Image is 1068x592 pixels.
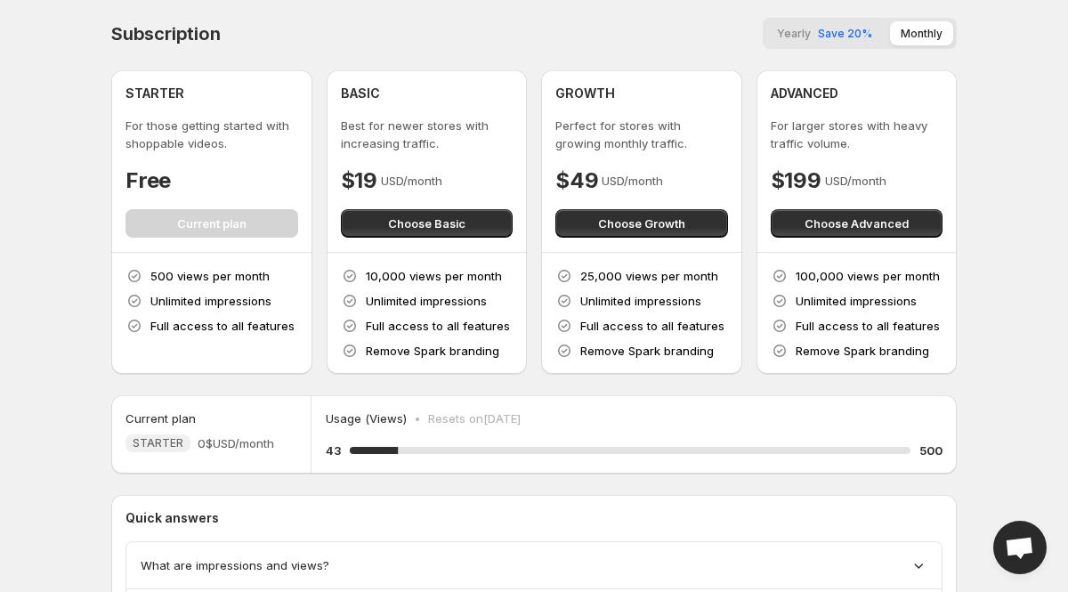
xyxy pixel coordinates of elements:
p: Full access to all features [150,317,295,335]
p: Full access to all features [580,317,724,335]
h4: $199 [771,166,821,195]
button: YearlySave 20% [766,21,883,45]
span: Choose Basic [388,215,465,232]
button: Monthly [890,21,953,45]
span: Choose Advanced [805,215,909,232]
h5: 500 [919,442,943,459]
h4: ADVANCED [771,85,838,102]
p: 100,000 views per month [796,267,940,285]
p: Unlimited impressions [580,292,701,310]
h4: STARTER [125,85,184,102]
h5: Current plan [125,410,196,427]
p: Resets on [DATE] [428,410,521,427]
h5: 43 [326,442,341,459]
p: USD/month [602,172,663,190]
h4: Subscription [111,23,221,45]
p: 500 views per month [150,267,270,285]
p: For those getting started with shoppable videos. [125,117,298,152]
span: 0$ USD/month [198,434,274,452]
h4: GROWTH [555,85,615,102]
a: Open chat [993,521,1047,574]
p: Full access to all features [796,317,940,335]
p: Remove Spark branding [580,342,714,360]
p: Unlimited impressions [796,292,917,310]
p: For larger stores with heavy traffic volume. [771,117,943,152]
h4: Free [125,166,171,195]
p: 25,000 views per month [580,267,718,285]
h4: $19 [341,166,377,195]
h4: $49 [555,166,598,195]
p: Perfect for stores with growing monthly traffic. [555,117,728,152]
span: STARTER [133,436,183,450]
button: Choose Basic [341,209,514,238]
p: USD/month [825,172,886,190]
span: Save 20% [818,27,872,40]
p: Full access to all features [366,317,510,335]
p: 10,000 views per month [366,267,502,285]
p: Unlimited impressions [150,292,271,310]
span: Yearly [777,27,811,40]
p: Usage (Views) [326,410,407,427]
p: Unlimited impressions [366,292,487,310]
p: Quick answers [125,509,943,527]
p: USD/month [381,172,442,190]
span: What are impressions and views? [141,556,329,574]
p: • [414,410,421,427]
p: Best for newer stores with increasing traffic. [341,117,514,152]
p: Remove Spark branding [366,342,499,360]
h4: BASIC [341,85,380,102]
button: Choose Growth [555,209,728,238]
p: Remove Spark branding [796,342,929,360]
span: Choose Growth [598,215,685,232]
button: Choose Advanced [771,209,943,238]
